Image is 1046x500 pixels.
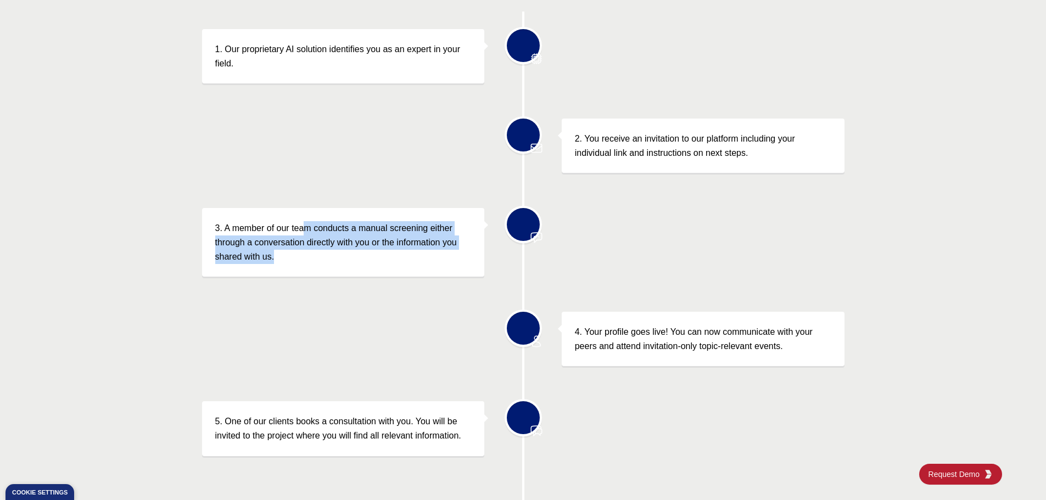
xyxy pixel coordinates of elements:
img: KGG [984,470,993,479]
div: Chat-widget [991,447,1046,500]
p: 4. Your profile goes live! You can now communicate with your peers and attend invitation-only top... [575,325,831,353]
p: 3. A member of our team conducts a manual screening either through a conversation directly with y... [215,221,472,263]
p: 1. Our proprietary AI solution identifies you as an expert in your field. [215,42,472,70]
span: Request Demo [928,469,984,480]
p: 5. One of our clients books a consultation with you. You will be invited to the project where you... [215,414,472,442]
div: Cookie settings [12,490,68,496]
a: Request DemoKGG [919,464,1002,485]
p: 2. You receive an invitation to our platform including your individual link and instructions on n... [575,132,831,160]
iframe: Chat Widget [991,447,1046,500]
